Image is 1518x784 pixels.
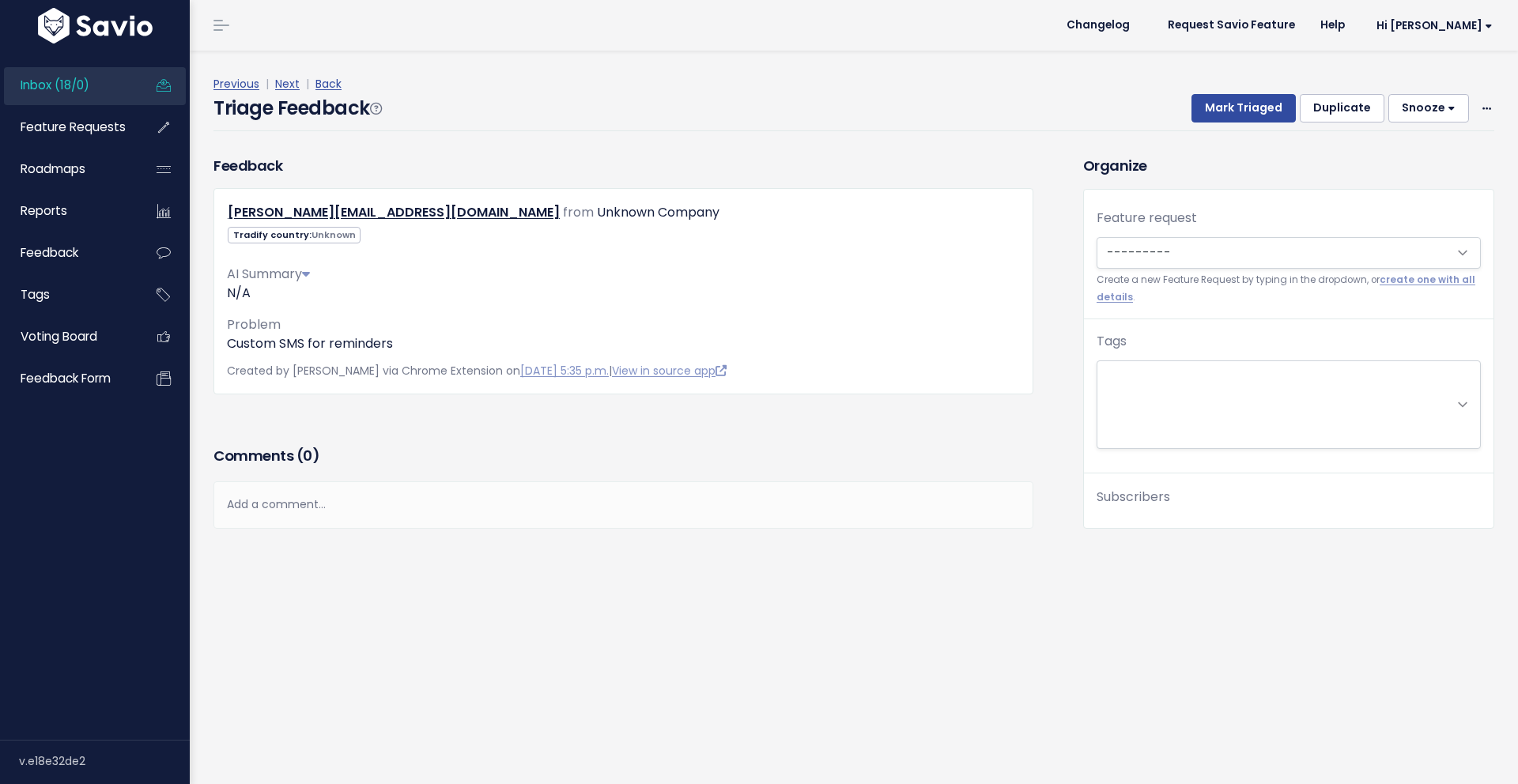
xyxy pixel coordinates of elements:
[303,446,312,465] span: 0
[520,363,609,379] a: [DATE] 5:35 p.m.
[1358,13,1505,38] a: Hi [PERSON_NAME]
[1388,94,1469,122] button: Snooze
[1067,20,1130,31] span: Changelog
[21,160,85,177] span: Roadmaps
[275,76,300,92] a: Next
[21,370,111,386] span: Feedback form
[303,76,312,92] span: |
[21,328,97,345] span: Voting Board
[213,94,381,122] h4: Triage Feedback
[227,284,1020,303] div: N/A
[227,265,310,283] span: AI Summary
[21,202,67,219] span: Reports
[315,76,342,92] a: Back
[1097,332,1127,351] label: Tags
[1376,20,1493,32] span: Hi [PERSON_NAME]
[563,203,594,221] span: from
[1097,272,1481,306] small: Create a new Feature Request by typing in the dropdown, or .
[21,119,126,135] span: Feature Requests
[21,286,50,303] span: Tags
[21,244,78,261] span: Feedback
[227,334,1020,353] p: Custom SMS for reminders
[4,360,131,397] a: Feedback form
[262,76,272,92] span: |
[4,67,131,104] a: Inbox (18/0)
[213,76,259,92] a: Previous
[21,77,89,93] span: Inbox (18/0)
[1097,209,1197,228] label: Feature request
[1308,13,1358,37] a: Help
[227,315,281,334] span: Problem
[312,228,356,241] span: Unknown
[4,151,131,187] a: Roadmaps
[4,235,131,271] a: Feedback
[597,202,719,224] div: Unknown Company
[213,445,1033,467] h3: Comments ( )
[1083,155,1494,176] h3: Organize
[19,741,190,782] div: v.e18e32de2
[1191,94,1296,122] button: Mark Triaged
[228,203,560,221] a: [PERSON_NAME][EMAIL_ADDRESS][DOMAIN_NAME]
[213,481,1033,528] div: Add a comment...
[1097,488,1170,506] span: Subscribers
[612,363,727,379] a: View in source app
[4,318,131,355] a: Voting Board
[34,8,157,43] img: logo-white.9d6f32f41409.svg
[213,155,282,176] h3: Feedback
[227,363,727,379] span: Created by [PERSON_NAME] via Chrome Extension on |
[4,277,131,313] a: Tags
[1097,273,1475,303] a: create one with all details
[1300,94,1384,122] button: Duplicate
[228,227,361,243] span: Tradify country:
[4,109,131,145] a: Feature Requests
[1155,13,1308,37] a: Request Savio Feature
[4,193,131,229] a: Reports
